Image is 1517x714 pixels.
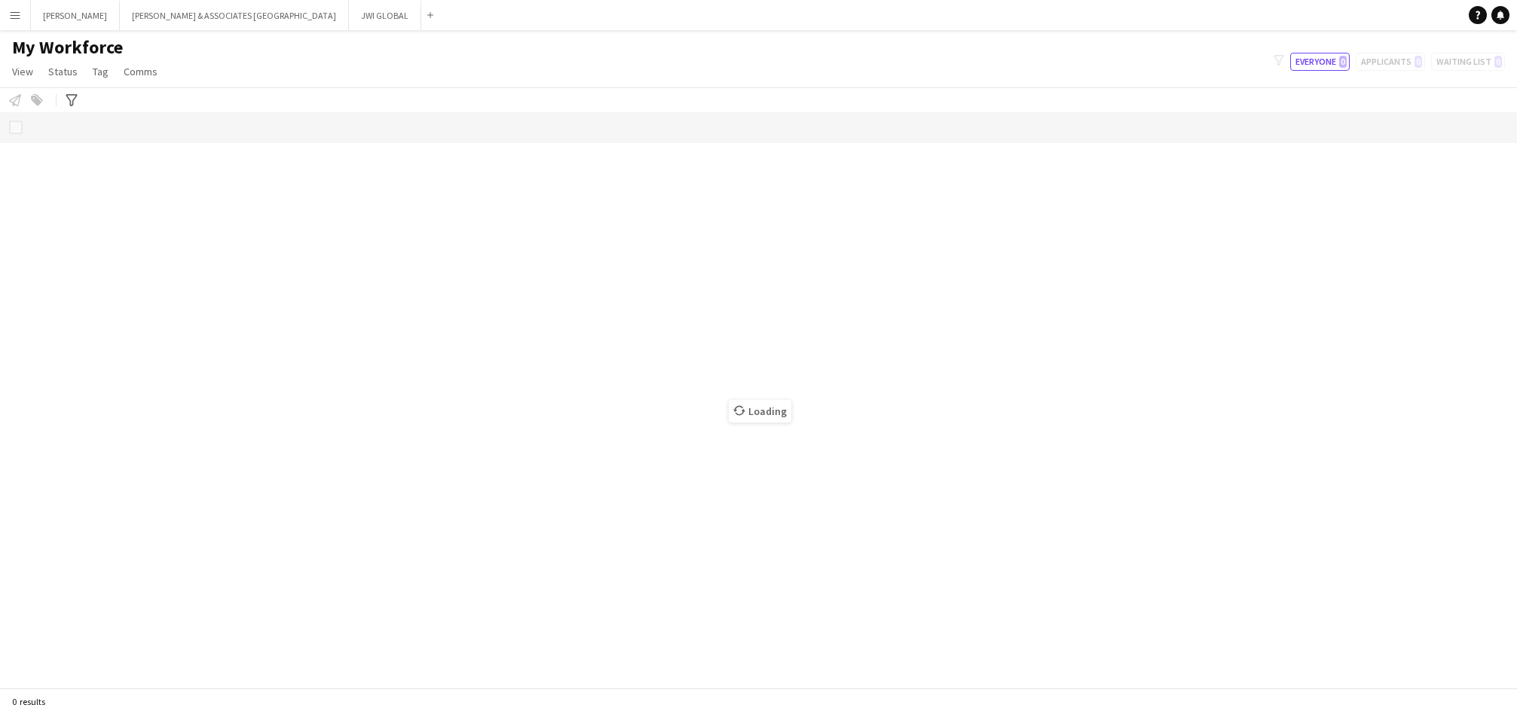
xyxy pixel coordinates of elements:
button: [PERSON_NAME] & ASSOCIATES [GEOGRAPHIC_DATA] [120,1,349,30]
span: Comms [124,65,158,78]
a: Tag [87,62,115,81]
button: Everyone0 [1290,53,1350,71]
a: Status [42,62,84,81]
a: Comms [118,62,164,81]
button: [PERSON_NAME] [31,1,120,30]
button: JWI GLOBAL [349,1,421,30]
span: Status [48,65,78,78]
span: 0 [1339,56,1347,68]
app-action-btn: Advanced filters [63,91,81,109]
span: View [12,65,33,78]
span: Loading [729,400,791,423]
a: View [6,62,39,81]
span: My Workforce [12,36,123,59]
span: Tag [93,65,109,78]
